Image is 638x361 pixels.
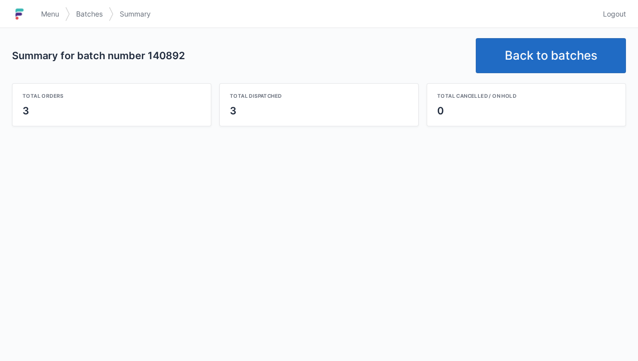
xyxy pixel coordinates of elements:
a: Back to batches [476,38,626,73]
img: svg> [65,2,70,26]
span: Menu [41,9,59,19]
div: 0 [437,104,615,118]
div: 3 [23,104,201,118]
div: Total dispatched [230,92,408,100]
a: Menu [35,5,65,23]
h2: Summary for batch number 140892 [12,49,468,63]
div: Total cancelled / on hold [437,92,615,100]
img: svg> [109,2,114,26]
a: Summary [114,5,157,23]
div: Total orders [23,92,201,100]
a: Batches [70,5,109,23]
div: 3 [230,104,408,118]
img: logo-small.jpg [12,6,27,22]
span: Batches [76,9,103,19]
a: Logout [597,5,626,23]
span: Logout [603,9,626,19]
span: Summary [120,9,151,19]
